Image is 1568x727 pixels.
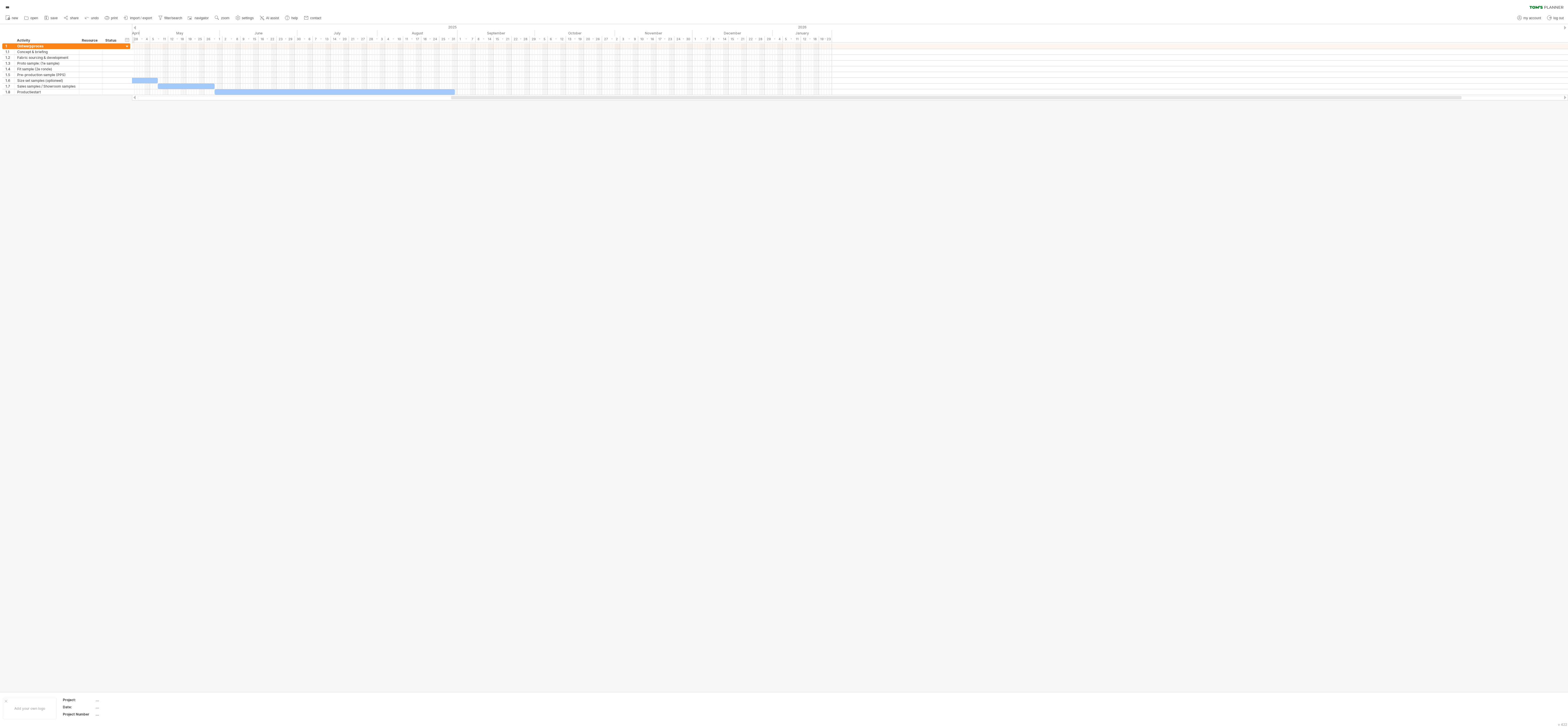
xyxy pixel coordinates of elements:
div: 19 - 25 [186,36,204,42]
div: 5 - 11 [150,36,168,42]
div: 28 - 3 [367,36,385,42]
div: 15 - 21 [729,36,747,42]
div: 11 - 17 [403,36,421,42]
div: 5 - 11 [783,36,801,42]
div: 23 - 29 [277,36,295,42]
span: AI assist [266,16,279,20]
a: print [103,14,119,22]
a: undo [83,14,100,22]
div: Fabric sourcing & development [17,55,76,60]
a: open [23,14,40,22]
div: 1.4 [5,66,14,72]
div: December 2025 [692,30,773,36]
a: log out [1546,14,1565,22]
span: my account [1524,16,1541,20]
div: v 422 [1558,722,1567,727]
div: 1.7 [5,84,14,89]
span: undo [91,16,99,20]
div: 9 - 15 [240,36,259,42]
div: 22 - 28 [512,36,530,42]
div: Size set samples (optioneel) [17,78,76,83]
div: September 2025 [457,30,535,36]
div: .... [96,705,144,709]
span: open [30,16,38,20]
div: 1 - 7 [457,36,476,42]
div: 15 - 21 [494,36,512,42]
div: Proto sample: (1e sample) [17,61,76,66]
div: Productiestart [17,89,76,95]
span: log out [1553,16,1564,20]
div: 30 - 6 [295,36,313,42]
span: contact [310,16,321,20]
a: import / export [122,14,154,22]
div: 12 - 18 [168,36,186,42]
div: November 2025 [615,30,692,36]
div: 1.8 [5,89,14,95]
div: October 2025 [535,30,615,36]
div: 1 [5,43,14,49]
a: filter/search [157,14,184,22]
div: May 2025 [140,30,220,36]
div: Date: [63,705,94,709]
span: zoom [221,16,229,20]
div: 24 - 30 [674,36,692,42]
a: my account [1516,14,1543,22]
span: print [111,16,118,20]
div: 17 - 23 [656,36,674,42]
div: 28 - 4 [132,36,150,42]
div: Project Number [63,712,94,717]
a: navigator [187,14,210,22]
div: July 2025 [297,30,377,36]
a: new [4,14,20,22]
span: settings [242,16,254,20]
span: help [291,16,298,20]
div: 1.2 [5,55,14,60]
a: AI assist [258,14,281,22]
div: 12 - 18 [801,36,819,42]
div: 29 - 5 [530,36,548,42]
div: 22 - 28 [747,36,765,42]
div: Pre-production sample (PPS) [17,72,76,78]
span: import / export [130,16,152,20]
span: save [51,16,58,20]
div: January 2026 [773,30,832,36]
div: 8 - 14 [476,36,494,42]
span: navigator [195,16,209,20]
a: zoom [213,14,231,22]
span: new [12,16,18,20]
div: 14 - 20 [331,36,349,42]
div: 29 - 4 [765,36,783,42]
div: 8 - 14 [711,36,729,42]
a: help [284,14,300,22]
a: contact [302,14,323,22]
div: 26 - 1 [204,36,222,42]
div: Fit sample (2e ronde) [17,66,76,72]
div: 19 - 23 [819,36,832,42]
div: 27 - 2 [602,36,620,42]
div: Ontwerpproces [17,43,76,49]
div: Concept & briefing [17,49,76,55]
div: Add your own logo [3,698,57,719]
div: 25 - 31 [439,36,457,42]
div: 1.6 [5,78,14,83]
div: 20 - 26 [584,36,602,42]
div: 1.5 [5,72,14,78]
div: Activity [17,38,76,43]
a: save [43,14,59,22]
div: .... [96,712,144,717]
div: 1 - 7 [692,36,711,42]
div: 6 - 12 [548,36,566,42]
a: settings [234,14,255,22]
div: Status [105,38,118,43]
div: Project: [63,697,94,702]
div: 2026 [773,24,832,30]
div: 16 - 22 [259,36,277,42]
span: filter/search [164,16,182,20]
div: June 2025 [220,30,297,36]
div: 2 - 8 [222,36,240,42]
div: August 2025 [377,30,457,36]
div: 1.1 [5,49,14,55]
div: 3 - 9 [620,36,638,42]
div: 21 - 27 [349,36,367,42]
div: .... [96,697,144,702]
